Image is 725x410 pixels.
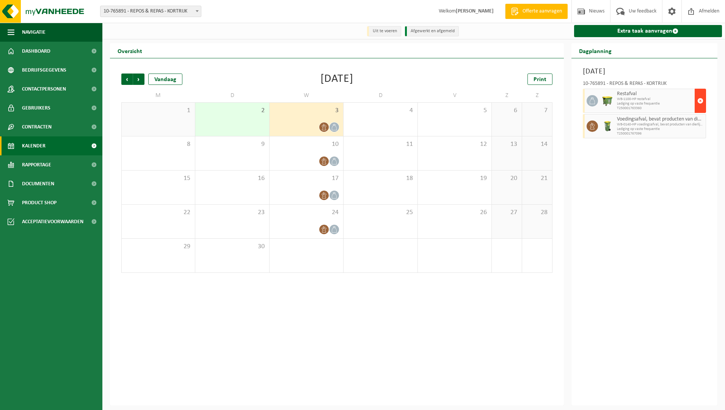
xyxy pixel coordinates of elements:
span: 10-765891 - REPOS & REPAS - KORTRIJK [100,6,201,17]
span: 16 [199,174,265,183]
td: Z [522,89,552,102]
span: Rapportage [22,155,51,174]
span: Kalender [22,136,46,155]
span: 28 [526,208,548,217]
span: Navigatie [22,23,46,42]
span: 26 [422,208,488,217]
span: Offerte aanvragen [521,8,564,15]
span: 24 [273,208,339,217]
span: Gebruikers [22,99,50,117]
span: T250001767096 [617,131,704,136]
a: Offerte aanvragen [505,4,568,19]
span: Volgende [133,74,144,85]
span: 21 [526,174,548,183]
span: Bedrijfsgegevens [22,61,66,80]
span: 5 [422,106,488,115]
span: 14 [526,140,548,149]
a: Extra taak aanvragen [574,25,722,37]
span: 4 [347,106,413,115]
div: Vandaag [148,74,182,85]
span: 20 [496,174,518,183]
span: Dashboard [22,42,50,61]
span: Print [534,77,546,83]
span: Product Shop [22,193,56,212]
span: 9 [199,140,265,149]
span: 19 [422,174,488,183]
span: 2 [199,106,265,115]
span: 30 [199,243,265,251]
span: 22 [126,208,191,217]
h3: [DATE] [583,66,706,77]
span: 6 [496,106,518,115]
span: 1 [126,106,191,115]
span: 18 [347,174,413,183]
span: 13 [496,140,518,149]
span: 12 [422,140,488,149]
li: Afgewerkt en afgemeld [405,26,459,36]
span: T250001763360 [617,106,693,111]
span: Lediging op vaste frequentie [617,127,704,131]
span: 7 [526,106,548,115]
span: 29 [126,243,191,251]
span: 8 [126,140,191,149]
span: Lediging op vaste frequentie [617,102,693,106]
span: WB-0140-HP voedingsafval, bevat producten van dierlijke oors [617,122,704,127]
span: Documenten [22,174,54,193]
span: 17 [273,174,339,183]
h2: Dagplanning [571,43,619,58]
span: 11 [347,140,413,149]
div: 10-765891 - REPOS & REPAS - KORTRIJK [583,81,706,89]
img: WB-0140-HPE-GN-50 [602,120,613,132]
span: 27 [496,208,518,217]
td: D [344,89,417,102]
h2: Overzicht [110,43,150,58]
span: Voedingsafval, bevat producten van dierlijke oorsprong, onverpakt, categorie 3 [617,116,704,122]
span: Contracten [22,117,52,136]
li: Uit te voeren [367,26,401,36]
span: 23 [199,208,265,217]
span: Vorige [121,74,133,85]
div: [DATE] [320,74,353,85]
span: WB-1100-HP restafval [617,97,693,102]
span: 10 [273,140,339,149]
td: D [195,89,269,102]
td: W [270,89,344,102]
td: Z [492,89,522,102]
td: M [121,89,195,102]
td: V [418,89,492,102]
span: Acceptatievoorwaarden [22,212,83,231]
img: WB-1100-HPE-GN-51 [602,95,613,106]
a: Print [527,74,552,85]
span: 25 [347,208,413,217]
span: 15 [126,174,191,183]
span: Contactpersonen [22,80,66,99]
span: Restafval [617,91,693,97]
span: 3 [273,106,339,115]
strong: [PERSON_NAME] [456,8,494,14]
